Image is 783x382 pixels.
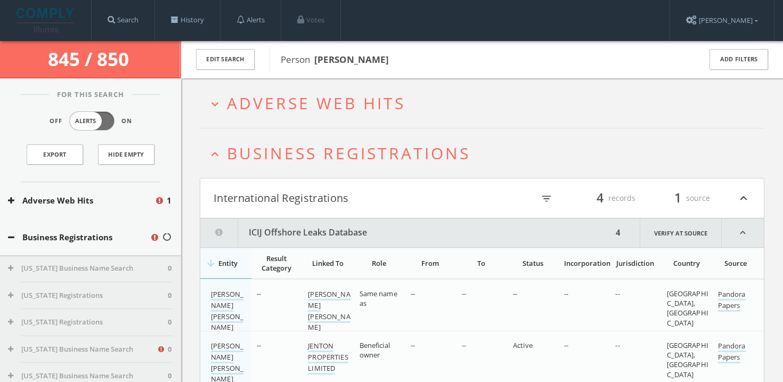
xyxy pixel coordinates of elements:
[206,258,216,269] i: arrow_downward
[8,344,157,355] button: [US_STATE] Business Name Search
[211,289,243,334] a: [PERSON_NAME] [PERSON_NAME]
[360,289,397,308] span: Same name as
[8,231,150,243] button: Business Registrations
[208,147,222,161] i: expand_less
[411,340,415,350] span: --
[718,341,746,363] a: Pandora Papers
[615,289,619,298] span: --
[667,258,706,268] div: Country
[168,344,172,355] span: 0
[722,218,764,247] i: expand_less
[308,258,347,268] div: Linked To
[27,144,83,165] a: Export
[360,258,399,268] div: Role
[98,144,154,165] button: Hide Empty
[208,144,764,162] button: expand_lessBusiness Registrations
[200,218,613,247] button: ICIJ Offshore Leaks Database
[281,53,389,66] span: Person
[314,53,389,66] b: [PERSON_NAME]
[208,94,764,112] button: expand_moreAdverse Web Hits
[49,90,132,100] span: For This Search
[615,340,619,350] span: --
[8,194,154,207] button: Adverse Web Hits
[196,49,255,70] button: Edit Search
[208,97,222,111] i: expand_more
[17,8,76,32] img: illumis
[257,340,261,350] span: --
[411,289,415,298] span: --
[227,142,470,164] span: Business Registrations
[646,189,710,207] div: source
[168,263,172,274] span: 0
[640,218,722,247] a: Verify at source
[709,49,768,70] button: Add Filters
[615,258,655,268] div: Jurisdiction
[667,289,708,328] span: [GEOGRAPHIC_DATA], [GEOGRAPHIC_DATA]
[168,290,172,301] span: 0
[121,117,132,126] span: On
[564,340,568,350] span: --
[613,218,624,247] div: 4
[667,340,708,379] span: [GEOGRAPHIC_DATA], [GEOGRAPHIC_DATA]
[513,289,517,298] span: --
[462,289,466,298] span: --
[8,371,168,381] button: [US_STATE] Business Name Search
[211,258,245,268] div: Entity
[592,189,608,207] span: 4
[718,289,746,312] a: Pandora Papers
[541,193,552,205] i: filter_list
[48,46,133,71] span: 845 / 850
[308,341,348,375] a: JENTON PROPERTIES LIMITED
[462,258,501,268] div: To
[214,189,482,207] button: International Registrations
[564,289,568,298] span: --
[737,189,751,207] i: expand_less
[718,258,753,268] div: Source
[564,258,603,268] div: Incorporation
[168,317,172,328] span: 0
[8,290,168,301] button: [US_STATE] Registrations
[411,258,450,268] div: From
[308,289,350,334] a: [PERSON_NAME] [PERSON_NAME]
[8,317,168,328] button: [US_STATE] Registrations
[513,258,552,268] div: Status
[670,189,686,207] span: 1
[50,117,62,126] span: Off
[513,340,533,350] span: Active
[168,371,172,381] span: 0
[8,263,168,274] button: [US_STATE] Business Name Search
[257,289,261,298] span: --
[167,194,172,207] span: 1
[257,254,296,273] div: Result Category
[572,189,635,207] div: records
[360,340,390,360] span: Beneficial owner
[462,340,466,350] span: --
[227,92,405,114] span: Adverse Web Hits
